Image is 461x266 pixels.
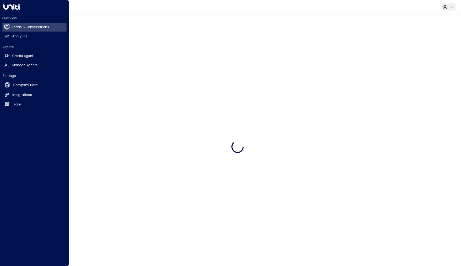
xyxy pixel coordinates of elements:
[12,93,32,97] h2: Integrations
[13,83,38,88] h2: Company Data
[2,91,67,100] a: Integrations
[2,61,67,70] a: Manage Agents
[2,51,67,60] a: Create Agent
[2,23,67,32] a: Leads & Conversations
[2,45,67,49] h2: Agents
[12,63,38,68] h2: Manage Agents
[12,54,33,59] h2: Create Agent
[2,100,67,109] a: Team
[2,32,67,41] a: Analytics
[2,80,67,90] a: Company Data
[12,25,49,30] h2: Leads & Conversations
[2,74,67,78] h2: Settings
[2,16,67,21] h2: Overview
[12,102,21,107] h2: Team
[12,34,27,39] h2: Analytics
